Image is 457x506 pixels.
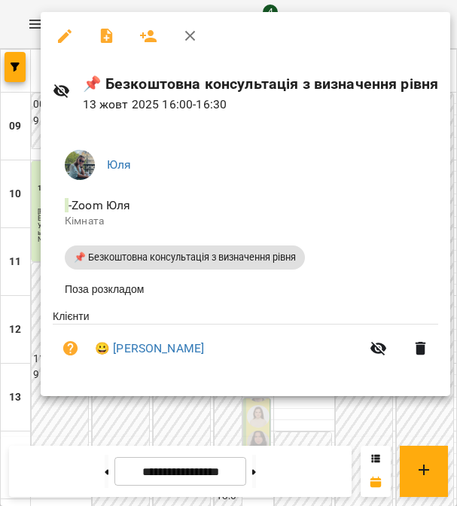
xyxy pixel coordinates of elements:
[65,251,305,264] span: 📌 Безкоштовна консультація з визначення рівня
[65,214,426,229] p: Кімната
[107,157,131,172] a: Юля
[53,331,89,367] button: Візит ще не сплачено. Додати оплату?
[95,340,204,358] a: 😀 [PERSON_NAME]
[53,276,438,303] li: Поза розкладом
[65,198,134,212] span: - Zoom Юля
[83,96,439,114] p: 13 жовт 2025 16:00 - 16:30
[83,72,439,96] h6: 📌 Безкоштовна консультація з визначення рівня
[53,309,438,379] ul: Клієнти
[65,150,95,180] img: c71655888622cca4d40d307121b662d7.jpeg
